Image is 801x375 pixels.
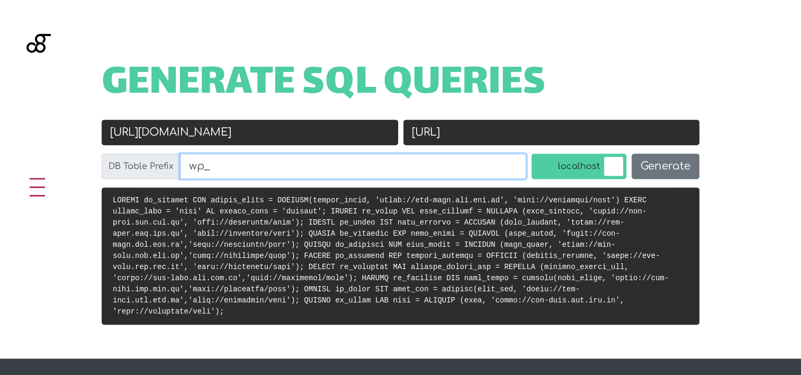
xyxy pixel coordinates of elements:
label: DB Table Prefix [102,154,181,179]
img: Blackgate [26,34,51,113]
label: localhost [532,154,626,179]
button: Generate [632,154,699,179]
code: LOREMI do_sitamet CON adipis_elits = DOEIUSM(tempor_incid, 'utlab://etd-magn.ali.eni.ad', 'mini:/... [113,196,669,316]
input: New URL [403,120,700,145]
input: wp_ [180,154,526,179]
span: Generate SQL Queries [102,68,546,101]
input: Old URL [102,120,398,145]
